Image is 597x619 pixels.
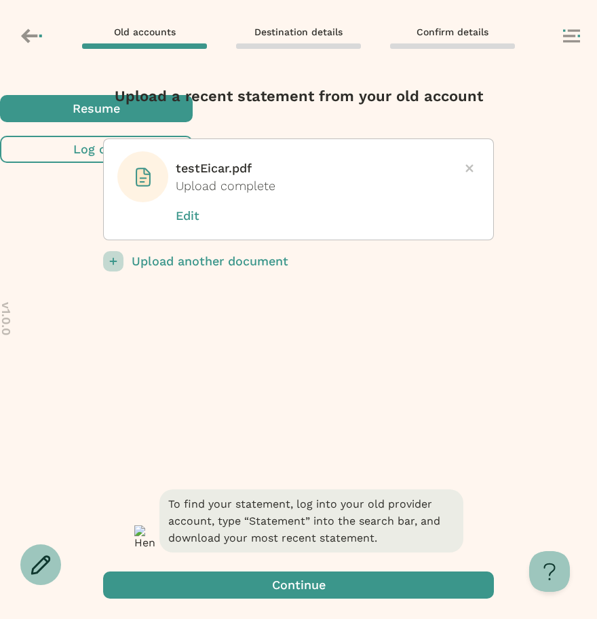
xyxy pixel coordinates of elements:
[115,86,483,107] h2: Upload a recent statement from your old account
[176,177,275,195] span: Upload complete
[103,571,494,599] button: Continue
[417,26,488,38] span: Confirm details
[159,489,463,552] span: To find your statement, log into your old provider account, type “Statement” into the search bar,...
[114,26,176,38] span: Old accounts
[132,251,494,271] p: Upload another document
[134,525,155,552] img: Henry - retirement transfer assistant
[176,160,275,177] p: testEicar.pdf
[529,551,570,592] iframe: Help Scout Beacon - Open
[254,26,343,38] span: Destination details
[176,207,277,225] p: Edit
